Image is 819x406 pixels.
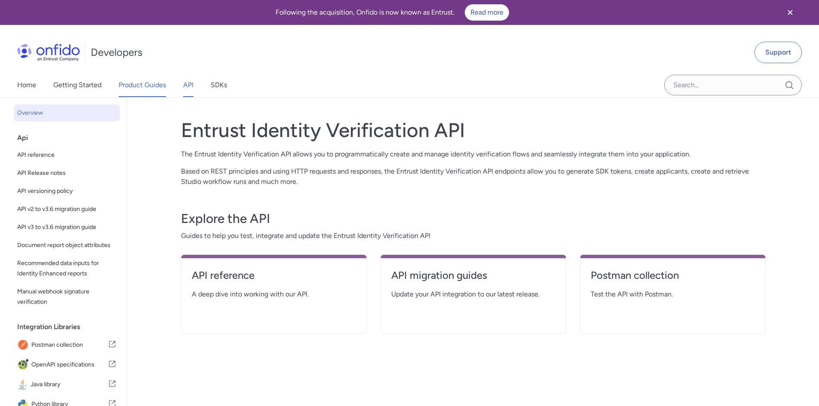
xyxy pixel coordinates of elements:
[774,2,806,23] button: Close banner
[14,201,120,218] a: API v2 to v3.6 migration guide
[17,150,117,160] span: API reference
[391,269,555,282] h4: API migration guides
[664,75,802,95] input: Onfido search input field
[181,231,766,241] span: Guides to help you test, integrate and update the Entrust Identity Verification API
[31,339,108,351] span: Postman collection
[91,46,142,59] h1: Developers
[192,269,356,289] a: API reference
[17,339,31,351] img: IconPostman collection
[192,289,356,299] span: A deep dive into working with our API.
[53,73,101,97] a: Getting Started
[181,149,766,159] p: The Entrust Identity Verification API allows you to programmatically create and manage identity v...
[14,165,120,182] a: API Release notes
[181,210,766,227] h3: Explore the API
[14,375,120,394] a: IconJava libraryJava library
[17,108,117,118] span: Overview
[181,118,766,142] h1: Entrust Identity Verification API
[192,269,356,282] h4: API reference
[14,104,120,122] a: Overview
[465,4,509,21] a: Read more
[17,44,80,61] img: Onfido Logo
[391,289,555,299] span: Update your API integration to our latest release.
[785,7,795,18] svg: Close banner
[14,237,120,254] a: Document report object attributes
[17,73,36,97] a: Home
[31,359,108,371] span: OpenAPI specifications
[17,129,123,147] div: Api
[17,240,117,250] span: Document report object attributes
[17,287,117,307] span: Manual webhook signature verification
[14,283,120,311] a: Manual webhook signature verification
[17,318,123,336] div: Integration Libraries
[17,258,117,279] span: Recommended data inputs for Identity Enhanced reports
[10,4,774,21] div: Following the acquisition, Onfido is now known as Entrust.
[14,183,120,200] a: API versioning policy
[14,255,120,282] a: Recommended data inputs for Identity Enhanced reports
[591,269,755,289] a: Postman collection
[17,379,31,391] img: IconJava library
[17,186,117,196] span: API versioning policy
[17,204,117,214] span: API v2 to v3.6 migration guide
[211,73,227,97] a: SDKs
[14,219,120,236] a: API v3 to v3.6 migration guide
[14,336,120,354] a: IconPostman collectionPostman collection
[17,168,117,178] span: API Release notes
[119,73,166,97] a: Product Guides
[391,269,555,289] a: API migration guides
[183,73,193,97] a: API
[17,359,31,371] img: IconOpenAPI specifications
[181,166,766,187] p: Based on REST principles and using HTTP requests and responses, the Entrust Identity Verification...
[17,222,117,232] span: API v3 to v3.6 migration guide
[591,289,755,299] span: Test the API with Postman.
[14,147,120,164] a: API reference
[31,379,108,391] span: Java library
[14,355,120,374] a: IconOpenAPI specificationsOpenAPI specifications
[591,269,755,282] h4: Postman collection
[755,42,802,63] a: Support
